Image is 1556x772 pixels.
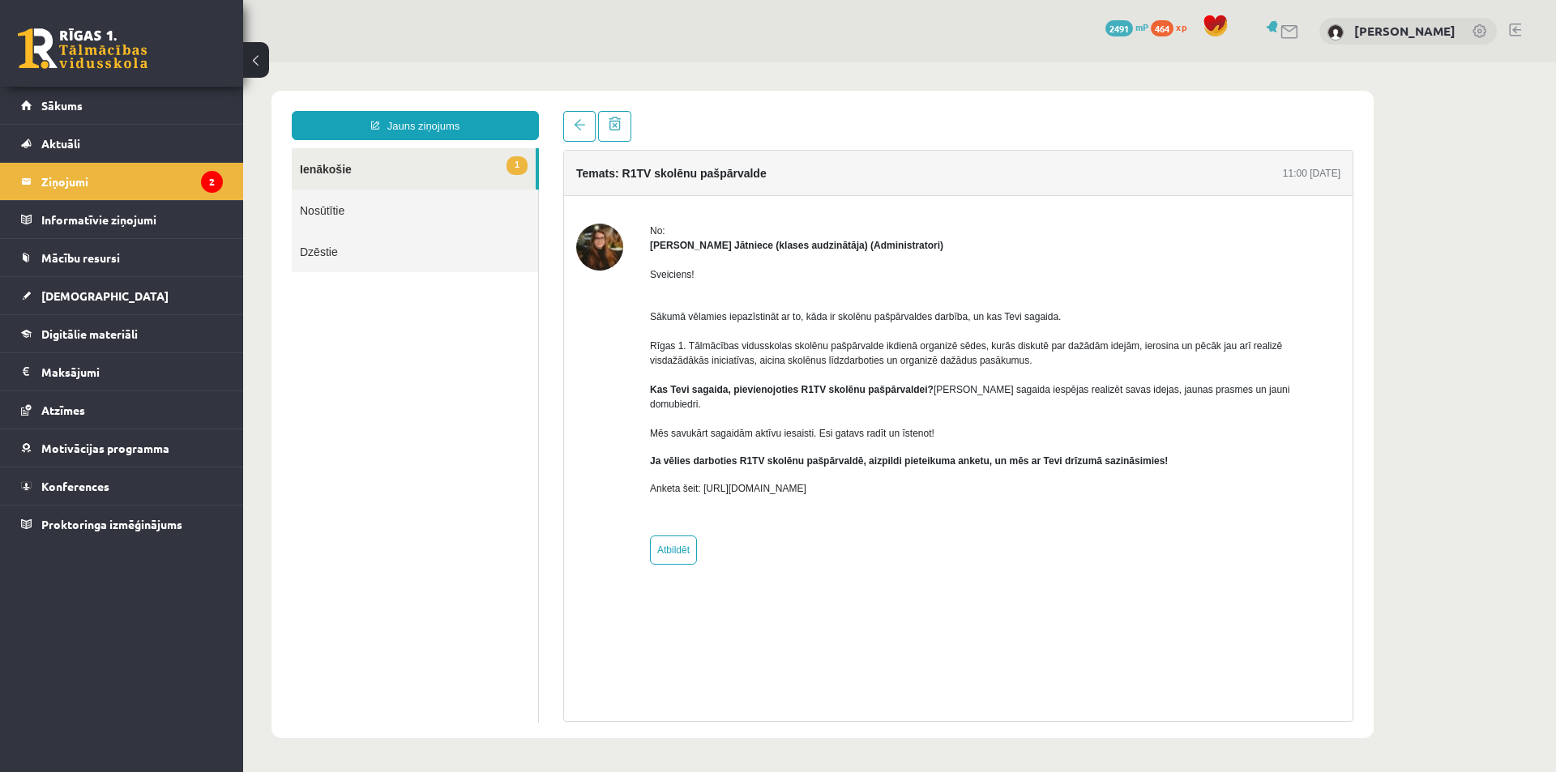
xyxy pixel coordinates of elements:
[1151,20,1173,36] span: 464
[333,161,380,208] img: Anda Laine Jātniece (klases audzinātāja)
[49,127,295,168] a: Nosūtītie
[21,125,223,162] a: Aktuāli
[41,517,182,531] span: Proktoringa izmēģinājums
[1105,20,1148,33] a: 2491 mP
[21,201,223,238] a: Informatīvie ziņojumi
[41,326,138,341] span: Digitālie materiāli
[21,391,223,429] a: Atzīmes
[41,98,83,113] span: Sākums
[407,205,1097,220] p: Sveiciens!
[41,250,120,265] span: Mācību resursi
[21,353,223,390] a: Maksājumi
[21,87,223,124] a: Sākums
[21,277,223,314] a: [DEMOGRAPHIC_DATA]
[333,104,524,117] h4: Temats: R1TV skolēnu pašpārvalde
[18,28,147,69] a: Rīgas 1. Tālmācības vidusskola
[21,467,223,505] a: Konferences
[1151,20,1195,33] a: 464 xp
[21,163,223,200] a: Ziņojumi2
[41,403,85,417] span: Atzīmes
[407,161,1097,176] div: No:
[1040,104,1097,118] div: 11:00 [DATE]
[21,239,223,276] a: Mācību resursi
[41,479,109,493] span: Konferences
[1354,23,1456,39] a: [PERSON_NAME]
[263,94,284,113] span: 1
[49,86,293,127] a: 1Ienākošie
[21,429,223,467] a: Motivācijas programma
[407,322,690,333] strong: Kas Tevi sagaida, pievienojoties R1TV skolēnu pašpārvaldei?
[1327,24,1344,41] img: Timurs Gorodņičevs
[407,473,454,502] a: Atbildēt
[407,419,1097,433] p: Anketa šeit: [URL][DOMAIN_NAME]
[1135,20,1148,33] span: mP
[407,393,925,404] b: Ja vēlies darboties R1TV skolēnu pašpārvaldē, aizpildi pieteikuma anketu, un mēs ar Tevi drīzumā ...
[21,505,223,543] a: Proktoringa izmēģinājums
[41,163,223,200] legend: Ziņojumi
[1176,20,1186,33] span: xp
[49,168,295,210] a: Dzēstie
[41,136,80,151] span: Aktuāli
[41,353,223,390] legend: Maksājumi
[407,177,700,189] strong: [PERSON_NAME] Jātniece (klases audzinātāja) (Administratori)
[407,232,1097,378] p: Sākumā vēlamies iepazīstināt ar to, kāda ir skolēnu pašpārvaldes darbība, un kas Tevi sagaida. Rī...
[201,171,223,193] i: 2
[41,441,169,455] span: Motivācijas programma
[1105,20,1133,36] span: 2491
[41,288,169,303] span: [DEMOGRAPHIC_DATA]
[21,315,223,352] a: Digitālie materiāli
[49,49,296,78] a: Jauns ziņojums
[41,201,223,238] legend: Informatīvie ziņojumi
